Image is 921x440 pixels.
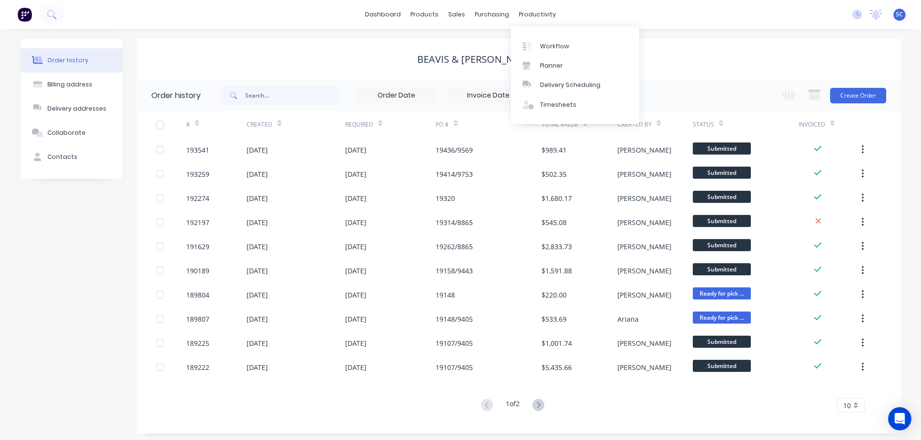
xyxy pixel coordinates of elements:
div: Order history [151,90,201,101]
div: [DATE] [247,145,268,155]
div: 193541 [186,145,209,155]
div: 19436/9569 [436,145,473,155]
div: 191629 [186,241,209,252]
button: Order history [21,48,122,72]
button: Billing address [21,72,122,97]
div: [DATE] [247,338,268,348]
div: [DATE] [247,169,268,179]
div: Invoiced [799,120,825,129]
div: 19148/9405 [436,314,473,324]
div: # [186,120,190,129]
div: Created [247,111,345,138]
div: $989.41 [541,145,567,155]
div: $533.69 [541,314,567,324]
span: Submitted [693,167,751,179]
div: $545.08 [541,217,567,227]
div: [PERSON_NAME] [617,266,672,276]
span: Submitted [693,239,751,251]
span: Submitted [693,191,751,203]
div: [PERSON_NAME] [617,217,672,227]
div: 192274 [186,193,209,203]
div: PO # [436,120,449,129]
div: 190189 [186,266,209,276]
a: Delivery Scheduling [511,75,639,95]
a: Workflow [511,36,639,56]
div: products [406,7,443,22]
span: Submitted [693,336,751,348]
div: $5,435.66 [541,362,572,372]
div: Planner [540,61,563,70]
div: 189225 [186,338,209,348]
div: sales [443,7,470,22]
div: $1,001.74 [541,338,572,348]
div: [DATE] [345,169,366,179]
div: Delivery addresses [47,104,106,113]
div: 19107/9405 [436,362,473,372]
div: # [186,111,247,138]
input: Search... [245,86,341,105]
div: [DATE] [345,145,366,155]
a: Planner [511,56,639,75]
div: [DATE] [345,193,366,203]
span: Ready for pick ... [693,287,751,299]
span: 10 [843,400,851,411]
div: Created [247,120,272,129]
div: 19262/8865 [436,241,473,252]
div: Collaborate [47,128,86,137]
div: Delivery Scheduling [540,81,600,89]
div: 19158/9443 [436,266,473,276]
div: [PERSON_NAME] [617,338,672,348]
div: $1,680.17 [541,193,572,203]
div: 193259 [186,169,209,179]
div: Order history [47,56,88,65]
div: [PERSON_NAME] [617,193,672,203]
div: Billing address [47,80,92,89]
div: Contacts [47,153,77,161]
button: Collaborate [21,121,122,145]
div: [DATE] [247,193,268,203]
div: [DATE] [247,241,268,252]
div: Created By [617,111,693,138]
div: 19414/9753 [436,169,473,179]
div: Invoiced [799,111,859,138]
div: $502.35 [541,169,567,179]
div: Beavis & [PERSON_NAME] Services Pty Ltd [417,54,620,65]
div: purchasing [470,7,514,22]
div: Open Intercom Messenger [888,407,911,430]
div: 189804 [186,290,209,300]
span: Ready for pick ... [693,312,751,324]
div: [DATE] [247,266,268,276]
div: $2,833.73 [541,241,572,252]
div: [PERSON_NAME] [617,241,672,252]
div: [PERSON_NAME] [617,290,672,300]
div: 19107/9405 [436,338,473,348]
button: Delivery addresses [21,97,122,121]
div: [PERSON_NAME] [617,145,672,155]
div: Ariana [617,314,639,324]
div: [DATE] [345,338,366,348]
div: PO # [436,111,541,138]
div: 19320 [436,193,455,203]
div: [DATE] [247,290,268,300]
div: [DATE] [345,362,366,372]
div: Workflow [540,42,569,51]
div: Status [693,111,799,138]
a: dashboard [360,7,406,22]
div: $1,591.88 [541,266,572,276]
div: [DATE] [345,290,366,300]
input: Invoice Date [448,88,529,103]
div: [PERSON_NAME] [617,362,672,372]
span: Submitted [693,360,751,372]
div: 189807 [186,314,209,324]
div: 1 of 2 [506,398,520,412]
div: $220.00 [541,290,567,300]
button: Contacts [21,145,122,169]
span: Submitted [693,263,751,275]
div: [DATE] [345,241,366,252]
img: Factory [17,7,32,22]
div: [DATE] [247,362,268,372]
div: [DATE] [345,217,366,227]
div: Timesheets [540,100,576,109]
div: 189222 [186,362,209,372]
div: [DATE] [345,314,366,324]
